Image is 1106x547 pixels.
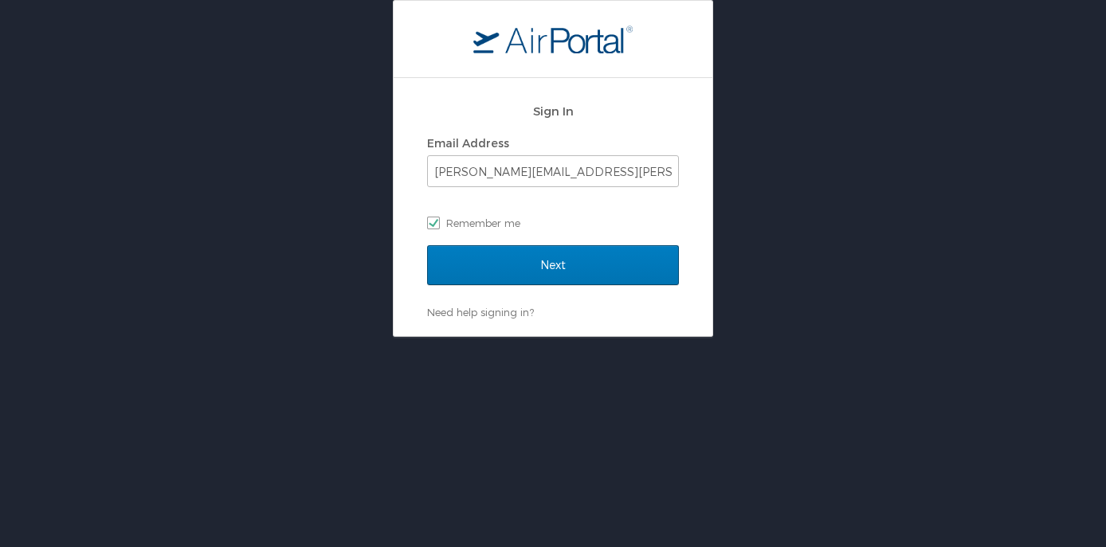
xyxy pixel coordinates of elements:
[427,211,679,235] label: Remember me
[473,25,633,53] img: logo
[427,102,679,120] h2: Sign In
[427,136,509,150] label: Email Address
[427,306,534,318] a: Need help signing in?
[427,245,679,285] input: Next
